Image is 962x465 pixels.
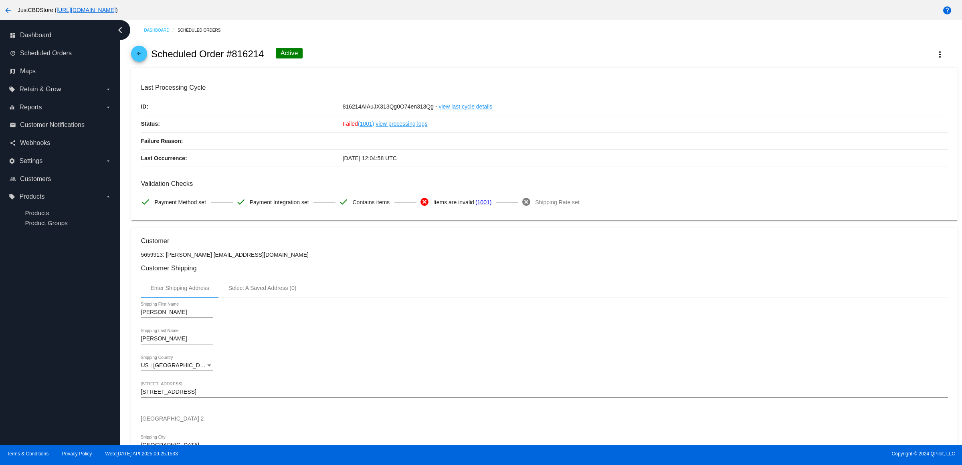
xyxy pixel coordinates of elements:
a: view processing logs [376,115,427,132]
input: Shipping Street 2 [141,416,948,422]
span: Retain & Grow [19,86,61,93]
a: email Customer Notifications [10,119,111,131]
p: Last Occurrence: [141,150,342,167]
i: arrow_drop_down [105,158,111,164]
i: chevron_left [114,24,127,36]
input: Shipping Last Name [141,336,213,342]
a: share Webhooks [10,137,111,149]
p: Status: [141,115,342,132]
a: Web:[DATE] API:2025.09.25.1533 [105,451,178,457]
a: Scheduled Orders [178,24,228,36]
span: Shipping Rate set [535,194,580,211]
span: Products [19,193,44,200]
i: equalizer [9,104,15,111]
h2: Scheduled Order #816214 [151,48,264,60]
a: map Maps [10,65,111,78]
a: Products [25,209,49,216]
span: Reports [19,104,42,111]
span: Dashboard [20,32,51,39]
input: Shipping First Name [141,309,213,316]
p: Failure Reason: [141,133,342,149]
a: Privacy Policy [62,451,92,457]
i: map [10,68,16,74]
span: Items are invalid [433,194,474,211]
span: [DATE] 12:04:58 UTC [343,155,397,161]
i: local_offer [9,193,15,200]
span: Contains items [352,194,390,211]
input: Shipping City [141,442,213,449]
a: [URL][DOMAIN_NAME] [57,7,116,13]
div: Select A Saved Address (0) [228,285,297,291]
i: arrow_drop_down [105,193,111,200]
span: JustCBDStore ( ) [18,7,118,13]
span: Failed [343,121,374,127]
mat-icon: check [339,197,348,207]
mat-icon: cancel [420,197,429,207]
mat-icon: help [942,6,952,15]
span: Payment Method set [154,194,206,211]
i: update [10,50,16,56]
span: 816214AIAuJX313Qg0O74en313Qg - [343,103,437,110]
span: Scheduled Orders [20,50,72,57]
a: view last cycle details [439,98,492,115]
span: Settings [19,157,42,165]
span: Maps [20,68,36,75]
span: US | [GEOGRAPHIC_DATA] [141,362,212,368]
span: Copyright © 2024 QPilot, LLC [488,451,955,457]
mat-icon: cancel [521,197,531,207]
mat-icon: arrow_back [3,6,13,15]
mat-select: Shipping Country [141,362,213,369]
i: dashboard [10,32,16,38]
h3: Customer Shipping [141,264,948,272]
a: Terms & Conditions [7,451,49,457]
h3: Customer [141,237,948,245]
a: dashboard Dashboard [10,29,111,42]
mat-icon: more_vert [935,50,945,59]
a: people_outline Customers [10,173,111,185]
i: local_offer [9,86,15,93]
a: (1001) [475,194,491,211]
div: Enter Shipping Address [150,285,209,291]
i: arrow_drop_down [105,86,111,93]
div: Active [276,48,303,58]
i: share [10,140,16,146]
i: email [10,122,16,128]
a: Product Groups [25,219,67,226]
span: Customer Notifications [20,121,85,129]
a: (1001) [358,115,374,132]
h3: Validation Checks [141,180,948,187]
i: settings [9,158,15,164]
i: arrow_drop_down [105,104,111,111]
span: Customers [20,175,51,183]
span: Webhooks [20,139,50,147]
input: Shipping Street 1 [141,389,948,395]
span: Payment Integration set [250,194,309,211]
mat-icon: arrow_back [134,51,144,60]
p: 5659913: [PERSON_NAME] [EMAIL_ADDRESS][DOMAIN_NAME] [141,252,948,258]
h3: Last Processing Cycle [141,84,948,91]
p: ID: [141,98,342,115]
i: people_outline [10,176,16,182]
a: Dashboard [144,24,178,36]
mat-icon: check [141,197,150,207]
a: update Scheduled Orders [10,47,111,60]
mat-icon: check [236,197,246,207]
